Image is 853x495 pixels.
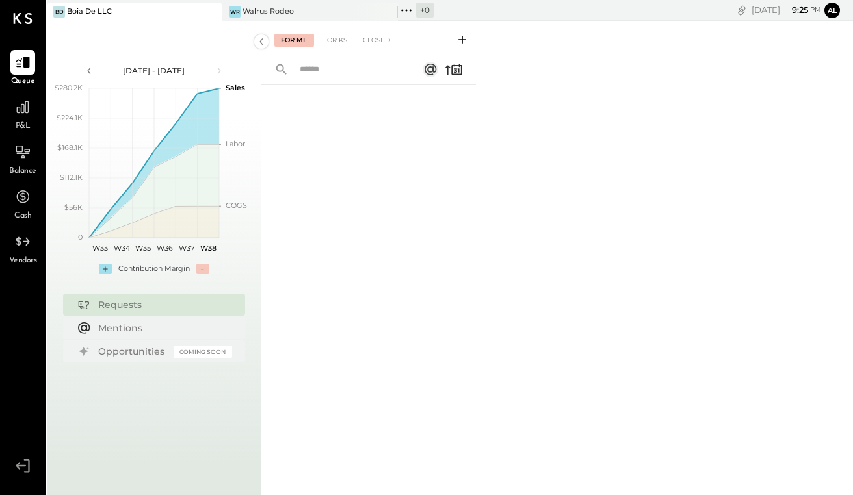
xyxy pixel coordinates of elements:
[135,244,151,253] text: W35
[98,298,226,311] div: Requests
[317,34,354,47] div: For KS
[196,264,209,274] div: -
[824,3,840,18] button: Al
[57,143,83,152] text: $168.1K
[55,83,83,92] text: $280.2K
[274,34,314,47] div: For Me
[113,244,130,253] text: W34
[60,173,83,182] text: $112.1K
[226,83,245,92] text: Sales
[179,244,194,253] text: W37
[356,34,397,47] div: Closed
[99,264,112,274] div: +
[11,76,35,88] span: Queue
[1,184,45,222] a: Cash
[1,95,45,133] a: P&L
[78,233,83,242] text: 0
[226,201,247,210] text: COGS
[98,322,226,335] div: Mentions
[14,210,31,222] span: Cash
[9,166,36,177] span: Balance
[1,140,45,177] a: Balance
[9,255,37,267] span: Vendors
[16,121,31,133] span: P&L
[200,244,216,253] text: W38
[99,65,209,76] div: [DATE] - [DATE]
[810,5,821,14] span: pm
[53,6,65,18] div: BD
[1,229,45,267] a: Vendors
[174,346,232,358] div: Coming Soon
[782,4,808,16] span: 9 : 25
[226,139,245,148] text: Labor
[229,6,241,18] div: WR
[752,4,821,16] div: [DATE]
[64,203,83,212] text: $56K
[243,6,294,17] div: Walrus Rodeo
[57,113,83,122] text: $224.1K
[67,6,112,17] div: Boia De LLC
[92,244,107,253] text: W33
[1,50,45,88] a: Queue
[98,345,167,358] div: Opportunities
[157,244,173,253] text: W36
[416,3,434,18] div: + 0
[118,264,190,274] div: Contribution Margin
[735,3,748,17] div: copy link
